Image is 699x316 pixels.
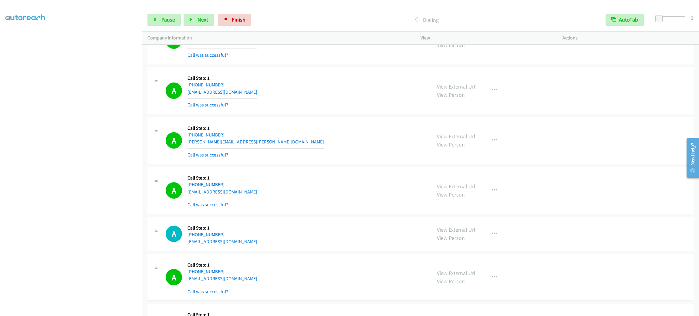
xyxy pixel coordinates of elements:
a: Call was successful? [187,202,228,207]
a: [PHONE_NUMBER] [187,232,225,237]
a: View External Url [437,226,475,233]
span: Next [198,16,208,23]
h1: A [166,226,182,242]
a: View External Url [437,133,475,140]
p: Actions [562,34,694,42]
button: AutoTab [606,14,644,26]
p: View [420,34,552,42]
h1: A [166,82,182,99]
a: [EMAIL_ADDRESS][DOMAIN_NAME] [187,89,257,95]
a: Call was successful? [187,52,228,58]
a: [EMAIL_ADDRESS][DOMAIN_NAME] [187,239,257,244]
a: [PERSON_NAME][EMAIL_ADDRESS][PERSON_NAME][DOMAIN_NAME] [187,139,324,145]
h5: Call Step: 1 [187,225,257,231]
a: Call was successful? [187,289,228,294]
a: View Person [437,278,465,285]
a: [PHONE_NUMBER] [187,182,225,187]
p: Company Information [147,34,410,42]
iframe: Resource Center [681,134,699,182]
a: [PHONE_NUMBER] [187,269,225,274]
a: [EMAIL_ADDRESS][DOMAIN_NAME] [187,189,257,195]
a: View Person [437,141,465,148]
a: My Lists [5,14,24,21]
a: Pause [147,14,181,26]
h5: Call Step: 1 [187,75,257,81]
a: View External Url [437,183,475,190]
h5: Call Step: 1 [187,262,257,268]
button: Next [184,14,214,26]
a: View Person [437,234,465,241]
div: 1 [691,14,694,22]
a: [PHONE_NUMBER] [187,132,225,138]
h1: A [166,182,182,199]
a: View Person [437,91,465,98]
span: Pause [161,16,175,23]
span: Finish [232,16,245,23]
a: Call was successful? [187,102,228,108]
h5: Call Step: 1 [187,175,257,181]
a: Finish [218,14,251,26]
a: [EMAIL_ADDRESS][DOMAIN_NAME] [187,276,257,281]
div: The call is yet to be attempted [166,226,182,242]
a: Call was successful? [187,152,228,158]
iframe: To enrich screen reader interactions, please activate Accessibility in Grammarly extension settings [5,27,142,315]
a: View External Url [437,83,475,90]
h5: Call Step: 1 [187,125,324,131]
p: Dialing [259,16,595,24]
a: [PHONE_NUMBER] [187,82,225,88]
h1: A [166,269,182,285]
a: View External Url [437,270,475,277]
h1: A [166,132,182,149]
a: View Person [437,191,465,198]
a: View Person [437,41,465,48]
